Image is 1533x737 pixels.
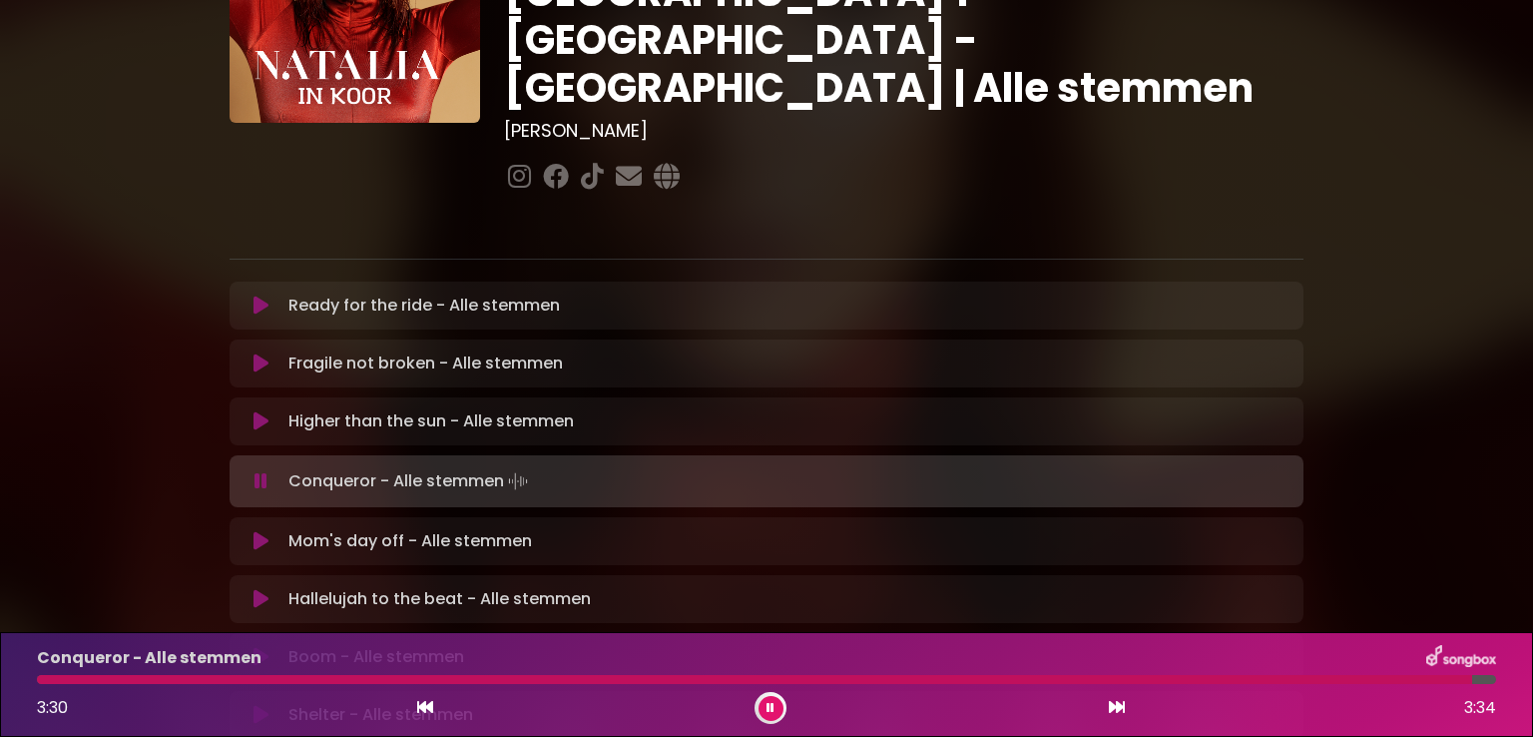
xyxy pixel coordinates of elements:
[504,467,532,495] img: waveform4.gif
[288,587,591,611] p: Hallelujah to the beat - Alle stemmen
[504,120,1303,142] h3: [PERSON_NAME]
[288,352,563,375] p: Fragile not broken - Alle stemmen
[288,409,574,433] p: Higher than the sun - Alle stemmen
[288,294,560,318] p: Ready for the ride - Alle stemmen
[288,467,532,495] p: Conqueror - Alle stemmen
[288,529,532,553] p: Mom's day off - Alle stemmen
[37,646,261,670] p: Conqueror - Alle stemmen
[1464,696,1496,720] span: 3:34
[37,696,68,719] span: 3:30
[1426,645,1496,671] img: songbox-logo-white.png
